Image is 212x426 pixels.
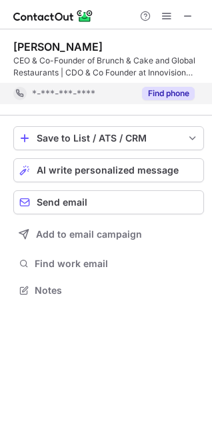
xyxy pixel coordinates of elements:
button: Reveal Button [142,87,195,100]
span: Add to email campaign [36,229,142,240]
div: [PERSON_NAME] [13,40,103,53]
button: Notes [13,281,204,300]
button: save-profile-one-click [13,126,204,150]
button: Send email [13,190,204,214]
span: Send email [37,197,87,208]
span: AI write personalized message [37,165,179,176]
div: Save to List / ATS / CRM [37,133,181,144]
span: Notes [35,284,199,296]
button: Add to email campaign [13,222,204,246]
span: Find work email [35,258,199,270]
img: ContactOut v5.3.10 [13,8,93,24]
div: CEO & Co-Founder of Brunch & Cake and Global Restaurants | CDO & Co Founder at Innovision Holding... [13,55,204,79]
button: Find work email [13,254,204,273]
button: AI write personalized message [13,158,204,182]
